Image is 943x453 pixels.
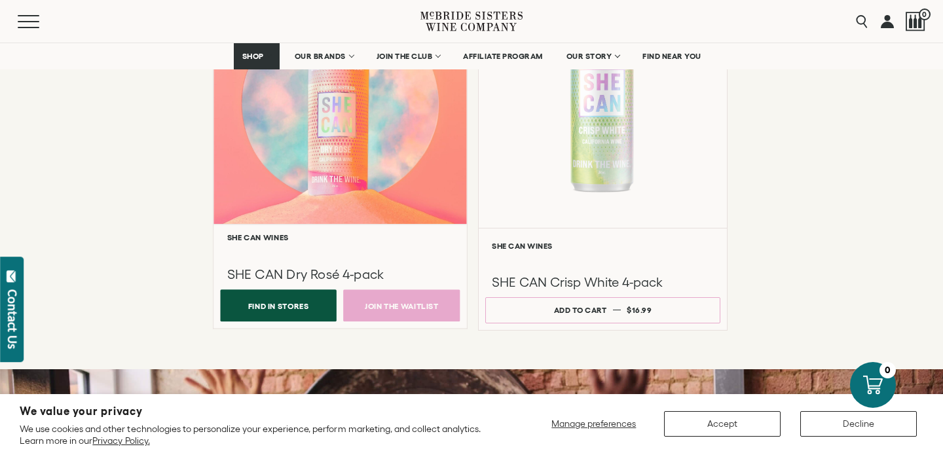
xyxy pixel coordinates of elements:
[20,406,498,417] h2: We value your privacy
[227,232,454,241] h6: SHE CAN Wines
[295,52,346,61] span: OUR BRANDS
[463,52,543,61] span: AFFILIATE PROGRAM
[286,43,361,69] a: OUR BRANDS
[20,423,498,446] p: We use cookies and other technologies to personalize your experience, perform marketing, and coll...
[554,300,607,319] div: Add to cart
[664,411,781,437] button: Accept
[368,43,449,69] a: JOIN THE CLUB
[544,411,644,437] button: Manage preferences
[627,306,652,314] span: $16.99
[377,52,433,61] span: JOIN THE CLUB
[6,289,19,349] div: Contact Us
[18,15,65,28] button: Mobile Menu Trigger
[492,242,714,250] h6: SHE CAN Wines
[242,52,265,61] span: SHOP
[879,362,896,378] div: 0
[566,52,612,61] span: OUR STORY
[558,43,628,69] a: OUR STORY
[485,297,720,323] button: Add to cart $16.99
[92,435,149,446] a: Privacy Policy.
[220,289,336,321] button: Find In Stores
[492,274,714,291] h3: SHE CAN Crisp White 4-pack
[800,411,917,437] button: Decline
[454,43,551,69] a: AFFILIATE PROGRAM
[919,9,931,20] span: 0
[634,43,710,69] a: FIND NEAR YOU
[642,52,701,61] span: FIND NEAR YOU
[343,289,460,321] a: Join the Waitlist
[227,265,454,283] h3: SHE CAN Dry Rosé 4-pack
[551,418,636,429] span: Manage preferences
[234,43,280,69] a: SHOP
